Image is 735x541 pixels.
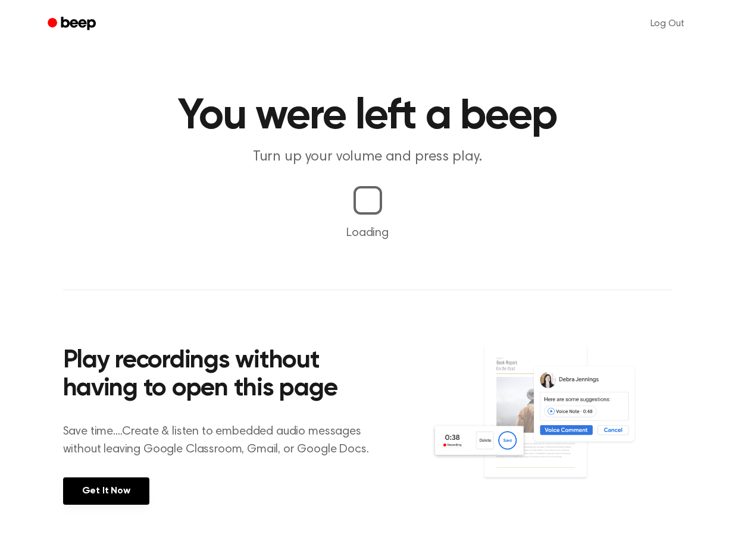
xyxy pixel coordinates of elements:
[63,95,673,138] h1: You were left a beep
[14,224,721,242] p: Loading
[63,477,149,505] a: Get It Now
[63,423,384,458] p: Save time....Create & listen to embedded audio messages without leaving Google Classroom, Gmail, ...
[63,347,384,404] h2: Play recordings without having to open this page
[139,147,596,167] p: Turn up your volume and press play.
[39,12,107,36] a: Beep
[639,10,696,38] a: Log Out
[431,344,672,504] img: Voice Comments on Docs and Recording Widget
